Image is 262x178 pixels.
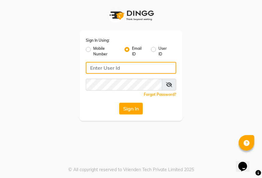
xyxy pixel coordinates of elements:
[119,103,143,115] button: Sign In
[106,6,156,25] img: logo1.svg
[86,62,176,74] input: Username
[86,79,162,91] input: Username
[86,38,109,43] label: Sign In Using:
[236,153,256,172] iframe: chat widget
[132,46,146,57] label: Email ID
[93,46,119,57] label: Mobile Number
[158,46,171,57] label: User ID
[144,92,176,97] a: Forgot Password?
